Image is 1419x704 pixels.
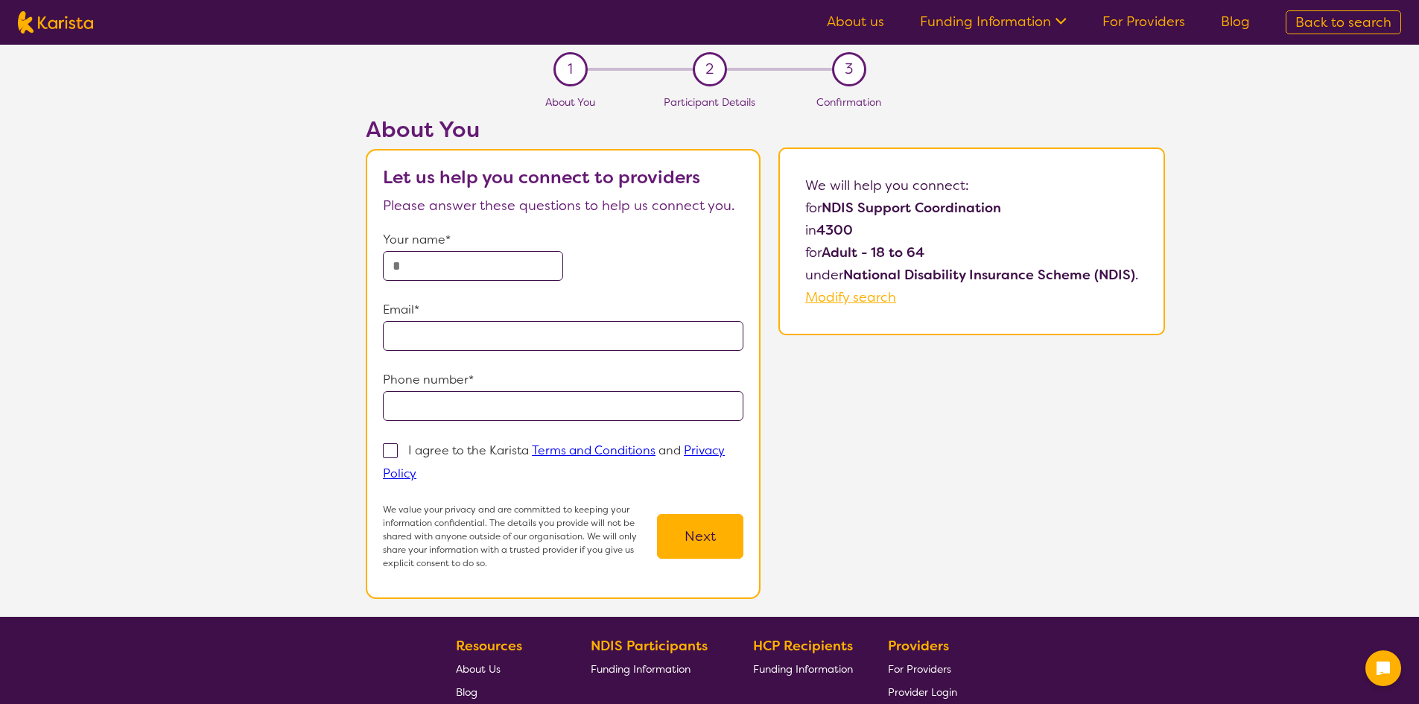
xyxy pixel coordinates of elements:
[805,241,1138,264] p: for
[545,95,595,109] span: About You
[383,229,743,251] p: Your name*
[456,685,477,699] span: Blog
[805,264,1138,286] p: under .
[888,680,957,703] a: Provider Login
[845,58,853,80] span: 3
[1221,13,1250,31] a: Blog
[888,637,949,655] b: Providers
[532,443,655,458] a: Terms and Conditions
[456,662,501,676] span: About Us
[1295,13,1391,31] span: Back to search
[383,299,743,321] p: Email*
[383,369,743,391] p: Phone number*
[456,680,556,703] a: Blog
[753,662,853,676] span: Funding Information
[822,244,924,261] b: Adult - 18 to 64
[888,685,957,699] span: Provider Login
[805,197,1138,219] p: for
[816,221,853,239] b: 4300
[920,13,1067,31] a: Funding Information
[888,657,957,680] a: For Providers
[1102,13,1185,31] a: For Providers
[888,662,951,676] span: For Providers
[1286,10,1401,34] a: Back to search
[753,657,853,680] a: Funding Information
[753,637,853,655] b: HCP Recipients
[456,637,522,655] b: Resources
[816,95,881,109] span: Confirmation
[843,266,1135,284] b: National Disability Insurance Scheme (NDIS)
[568,58,573,80] span: 1
[383,194,743,217] p: Please answer these questions to help us connect you.
[383,503,657,570] p: We value your privacy and are committed to keeping your information confidential. The details you...
[591,657,719,680] a: Funding Information
[805,219,1138,241] p: in
[456,657,556,680] a: About Us
[805,174,1138,197] p: We will help you connect:
[383,443,725,481] p: I agree to the Karista and
[591,662,691,676] span: Funding Information
[827,13,884,31] a: About us
[822,199,1001,217] b: NDIS Support Coordination
[366,116,761,143] h2: About You
[18,11,93,34] img: Karista logo
[705,58,714,80] span: 2
[664,95,755,109] span: Participant Details
[591,637,708,655] b: NDIS Participants
[383,165,700,189] b: Let us help you connect to providers
[657,514,743,559] button: Next
[805,288,896,306] a: Modify search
